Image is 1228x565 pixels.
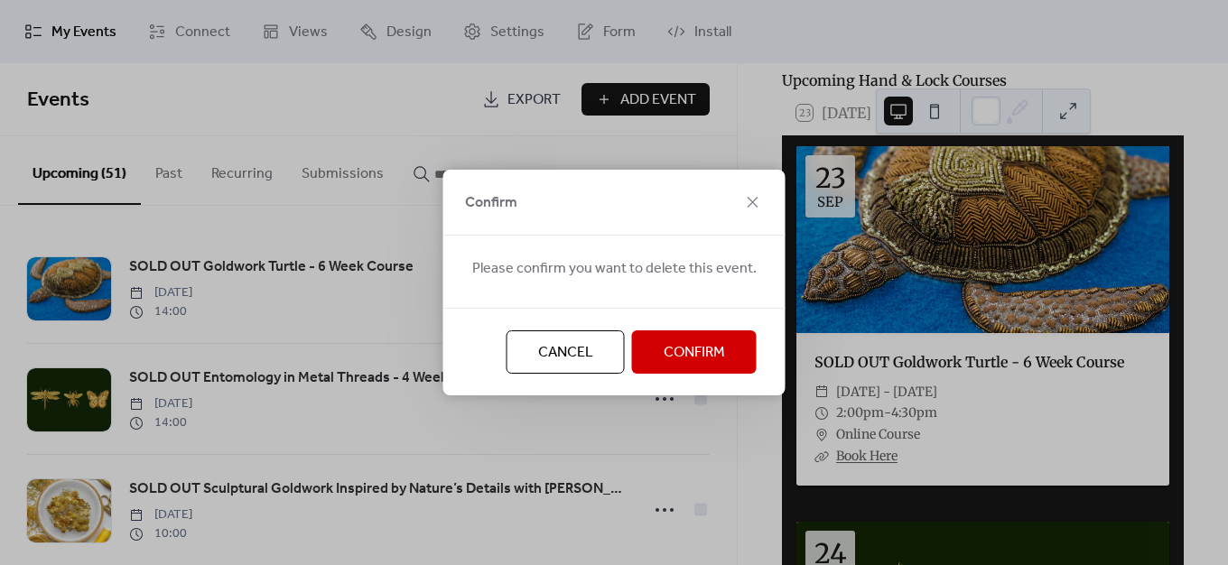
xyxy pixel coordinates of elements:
[472,258,757,280] span: Please confirm you want to delete this event.
[538,342,593,364] span: Cancel
[664,342,725,364] span: Confirm
[507,330,625,374] button: Cancel
[465,192,517,214] span: Confirm
[632,330,757,374] button: Confirm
